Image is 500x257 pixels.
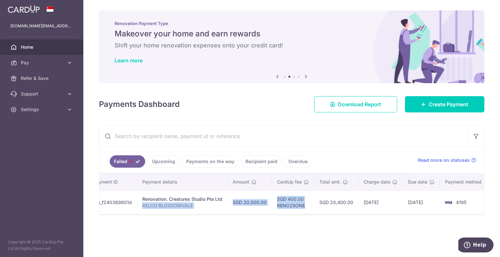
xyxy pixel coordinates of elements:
span: Home [21,44,64,50]
span: Settings [21,106,64,113]
span: Support [21,91,64,97]
a: Upcoming [148,155,179,168]
th: Payment details [137,173,228,190]
p: KELCO BLOSSOMVALE [142,202,222,209]
span: Refer & Save [21,75,64,82]
h6: Shift your home renovation expenses onto your credit card! [115,42,469,49]
a: Failed [110,155,145,168]
h4: Payments Dashboard [99,98,180,110]
a: Payments on the way [182,155,239,168]
img: CardUp [8,5,40,13]
td: [DATE] [403,190,440,214]
span: 4195 [456,199,466,205]
td: [DATE] [358,190,403,214]
div: Renovation. Creatures Studio Pte Ltd [142,196,222,202]
span: Due date [408,179,427,185]
th: Payment method [440,173,489,190]
h5: Makeover your home and earn rewards [115,29,469,39]
span: CardUp fee [277,179,302,185]
td: txn_f240369801d [88,190,137,214]
iframe: Opens a widget where you can find more information [458,238,493,254]
a: Overdue [284,155,312,168]
span: Pay [21,59,64,66]
input: Search by recipient name, payment id or reference [99,126,468,147]
td: SGD 400.00 RENO25ONE [272,190,314,214]
img: Bank Card [442,199,455,206]
a: Download Report [314,96,397,112]
a: Learn more [115,57,143,64]
img: Renovation banner [99,10,484,83]
p: [DOMAIN_NAME][EMAIL_ADDRESS][DOMAIN_NAME] [10,23,73,29]
span: Download Report [338,100,381,108]
th: Payment ID [88,173,137,190]
a: Recipient paid [241,155,282,168]
td: SGD 20,400.00 [314,190,358,214]
a: Create Payment [405,96,484,112]
p: Renovation Payment Type [115,21,469,26]
span: Total amt. [319,179,341,185]
span: Charge date [364,179,390,185]
td: SGD 20,000.00 [228,190,272,214]
span: Create Payment [429,100,468,108]
span: Amount [233,179,249,185]
a: Read more on statuses [418,157,476,163]
span: Read more on statuses [418,157,470,163]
